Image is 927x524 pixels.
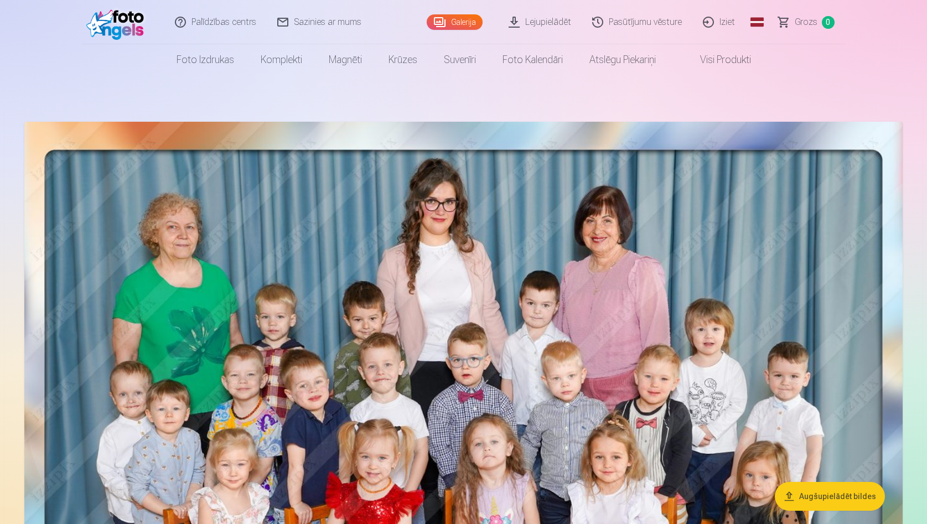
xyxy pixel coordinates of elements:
[576,44,669,75] a: Atslēgu piekariņi
[822,16,835,29] span: 0
[375,44,431,75] a: Krūzes
[427,14,483,30] a: Galerija
[795,15,817,29] span: Grozs
[775,482,885,511] button: Augšupielādēt bildes
[247,44,315,75] a: Komplekti
[86,4,150,40] img: /fa1
[669,44,764,75] a: Visi produkti
[489,44,576,75] a: Foto kalendāri
[163,44,247,75] a: Foto izdrukas
[315,44,375,75] a: Magnēti
[431,44,489,75] a: Suvenīri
